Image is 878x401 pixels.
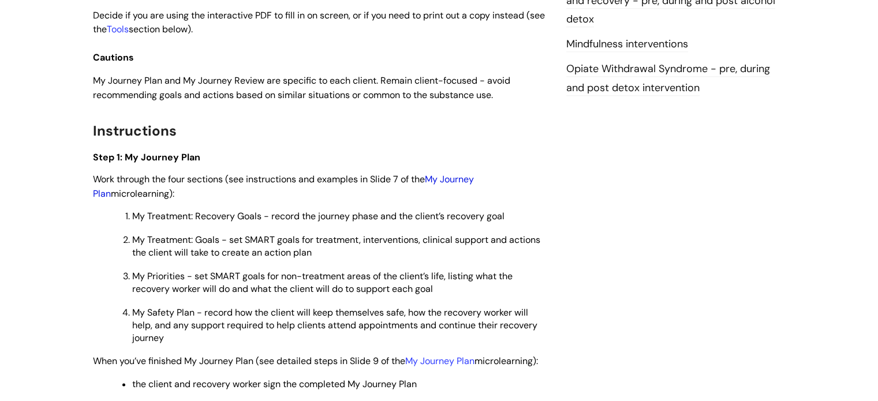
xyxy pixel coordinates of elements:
[132,210,505,222] span: My Treatment: Recovery Goals - record the journey phase and the client’s recovery goal
[93,355,538,367] span: When you’ve finished My Journey Plan (see detailed steps in Slide 9 of the microlearning):
[93,173,474,200] span: Work through the four sections (see instructions and examples in Slide 7 of the microlearning):
[132,270,513,295] span: My Priorities - set SMART goals for non-treatment areas of the client’s life, listing what the re...
[93,173,474,200] a: My Journey Plan
[566,62,770,95] a: Opiate Withdrawal Syndrome - pre, during and post detox intervention
[93,122,177,140] span: Instructions
[93,74,510,101] span: My Journey Plan and My Journey Review are specific to each client. Remain client-focused - avoid ...
[405,355,475,367] a: My Journey Plan
[107,23,129,35] a: Tools
[93,151,200,163] span: Step 1: My Journey Plan
[132,306,537,344] span: My Safety Plan - record how the client will keep themselves safe, how the recovery worker will he...
[566,37,688,52] a: Mindfulness interventions
[93,9,545,36] span: Decide if you are using the interactive PDF to fill in on screen, or if you need to print out a c...
[132,378,417,390] span: the client and recovery worker sign the completed My Journey Plan
[132,234,540,258] span: My Treatment: Goals - set SMART goals for treatment, interventions, clinical support and actions ...
[93,51,134,63] span: Cautions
